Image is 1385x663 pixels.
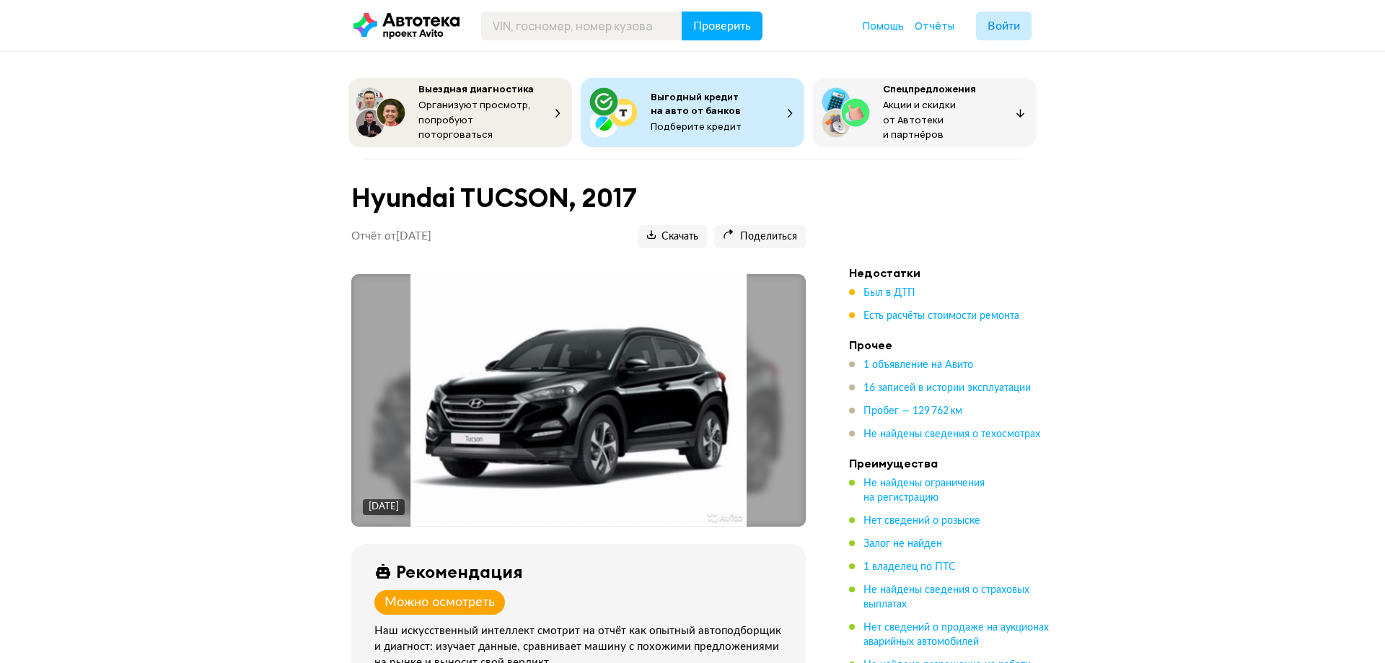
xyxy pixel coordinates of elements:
h4: Недостатки [849,265,1051,280]
span: Выгодный кредит на авто от банков [651,90,741,117]
h4: Преимущества [849,456,1051,470]
span: Помощь [863,19,904,32]
span: Не найдены сведения о техосмотрах [863,429,1040,439]
h1: Hyundai TUCSON, 2017 [351,183,806,214]
span: Не найдены сведения о страховых выплатах [863,585,1029,610]
button: Выездная диагностикаОрганизуют просмотр, попробуют поторговаться [348,78,572,147]
div: Можно осмотреть [384,594,495,610]
input: VIN, госномер, номер кузова [481,12,682,40]
span: Нет сведений о розыске [863,516,980,526]
button: Скачать [638,225,707,248]
a: Помощь [863,19,904,33]
span: Залог не найден [863,539,942,549]
div: [DATE] [369,501,399,514]
span: Поделиться [723,230,797,244]
span: Выездная диагностика [418,82,534,95]
span: Был в ДТП [863,288,915,298]
button: Войти [976,12,1032,40]
span: Не найдены ограничения на регистрацию [863,478,985,503]
a: Отчёты [915,19,954,33]
span: Есть расчёты стоимости ремонта [863,311,1019,321]
span: Отчёты [915,19,954,32]
span: Подберите кредит [651,120,742,133]
span: Пробег — 129 762 км [863,406,962,416]
span: Войти [988,20,1020,32]
span: Спецпредложения [883,82,976,95]
span: Скачать [647,230,698,244]
button: СпецпредложенияАкции и скидки от Автотеки и партнёров [813,78,1037,147]
h4: Прочее [849,338,1051,352]
button: Проверить [682,12,762,40]
span: 16 записей в истории эксплуатации [863,383,1031,393]
span: 1 владелец по ПТС [863,562,956,572]
div: Рекомендация [396,561,523,581]
span: Нет сведений о продаже на аукционах аварийных автомобилей [863,623,1049,647]
p: Отчёт от [DATE] [351,229,431,244]
button: Поделиться [714,225,806,248]
span: Организуют просмотр, попробуют поторговаться [418,98,531,141]
span: Акции и скидки от Автотеки и партнёров [883,98,956,141]
span: 1 объявление на Авито [863,360,973,370]
img: Main car [410,274,747,527]
span: Проверить [693,20,751,32]
button: Выгодный кредит на авто от банковПодберите кредит [581,78,804,147]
